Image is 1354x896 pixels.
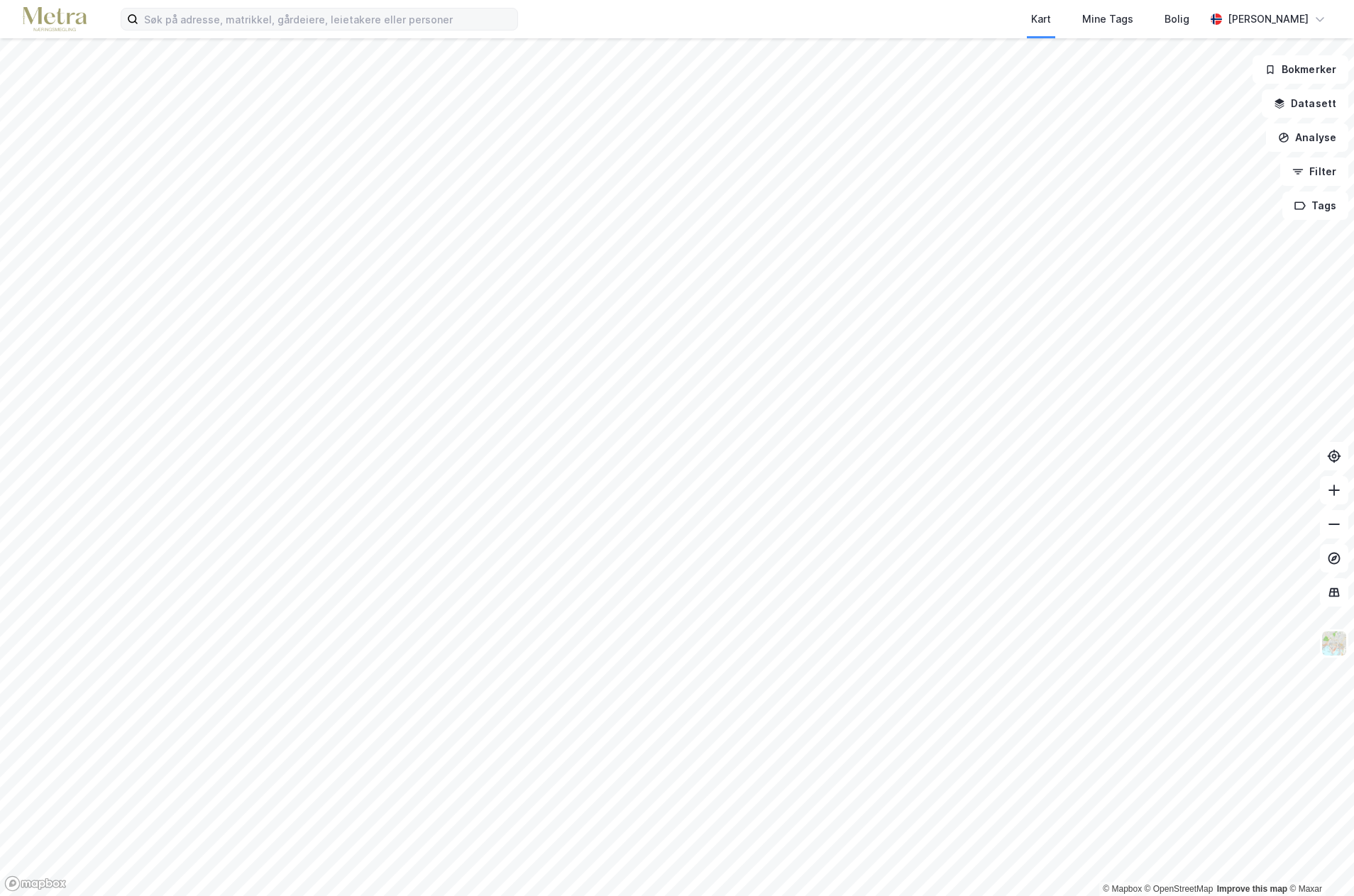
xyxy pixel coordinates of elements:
div: Bolig [1165,11,1189,28]
div: Mine Tags [1082,11,1133,28]
input: Søk på adresse, matrikkel, gårdeiere, leietakere eller personer [138,9,517,30]
div: Kontrollprogram for chat [1283,828,1354,896]
div: [PERSON_NAME] [1228,11,1309,28]
iframe: Chat Widget [1283,828,1354,896]
img: metra-logo.256734c3b2bbffee19d4.png [23,7,87,32]
div: Kart [1031,11,1051,28]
